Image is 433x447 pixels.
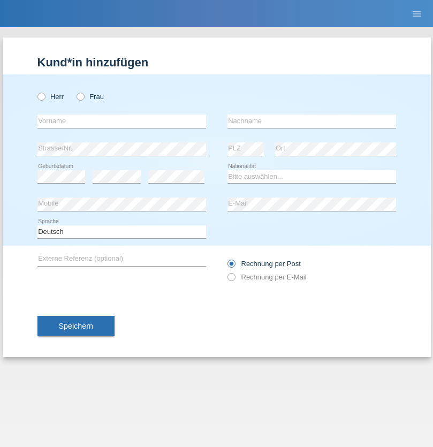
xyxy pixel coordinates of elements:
span: Speichern [59,322,93,330]
a: menu [406,10,428,17]
label: Frau [77,93,104,101]
label: Rechnung per Post [227,260,301,268]
input: Frau [77,93,83,100]
button: Speichern [37,316,115,336]
i: menu [412,9,422,19]
input: Rechnung per Post [227,260,234,273]
label: Rechnung per E-Mail [227,273,307,281]
h1: Kund*in hinzufügen [37,56,396,69]
label: Herr [37,93,64,101]
input: Herr [37,93,44,100]
input: Rechnung per E-Mail [227,273,234,286]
